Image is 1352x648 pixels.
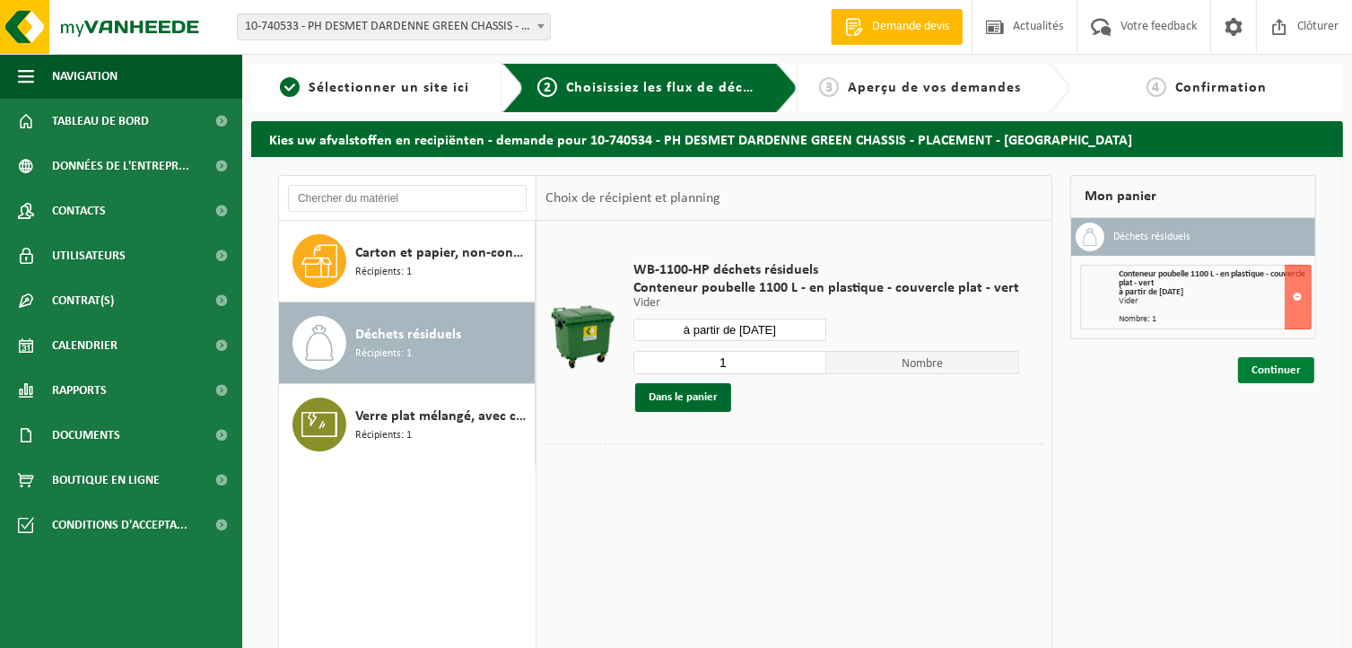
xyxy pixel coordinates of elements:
span: Calendrier [52,323,118,368]
p: Vider [633,297,1019,310]
span: Nombre [826,351,1019,374]
span: Carton et papier, non-conditionné (industriel) [355,242,530,264]
span: Boutique en ligne [52,458,160,503]
span: Choisissiez les flux de déchets et récipients [566,81,865,95]
span: 4 [1147,77,1166,97]
span: Verre plat mélangé, avec chassis [355,406,530,427]
span: Contacts [52,188,106,233]
button: Carton et papier, non-conditionné (industriel) Récipients: 1 [279,221,536,302]
span: 3 [819,77,839,97]
span: Déchets résiduels [355,324,461,346]
h2: Kies uw afvalstoffen en recipiënten - demande pour 10-740534 - PH DESMET DARDENNE GREEN CHASSIS -... [251,121,1343,156]
div: Vider [1119,297,1311,306]
span: Contrat(s) [52,278,114,323]
span: 10-740533 - PH DESMET DARDENNE GREEN CHASSIS - CHIMAY [238,14,550,39]
span: Confirmation [1175,81,1267,95]
span: 10-740533 - PH DESMET DARDENNE GREEN CHASSIS - CHIMAY [237,13,551,40]
div: Mon panier [1070,175,1316,218]
span: Données de l'entrepr... [52,144,189,188]
a: Demande devis [831,9,963,45]
span: Conteneur poubelle 1100 L - en plastique - couvercle plat - vert [633,279,1019,297]
input: Chercher du matériel [288,185,527,212]
strong: à partir de [DATE] [1119,287,1183,297]
button: Dans le panier [635,383,731,412]
span: Récipients: 1 [355,264,412,281]
span: Récipients: 1 [355,427,412,444]
span: Conteneur poubelle 1100 L - en plastique - couvercle plat - vert [1119,269,1305,288]
h3: Déchets résiduels [1113,223,1191,251]
button: Déchets résiduels Récipients: 1 [279,302,536,384]
div: Choix de récipient et planning [536,176,729,221]
span: Tableau de bord [52,99,149,144]
span: Navigation [52,54,118,99]
span: 1 [280,77,300,97]
span: Conditions d'accepta... [52,503,188,547]
span: Utilisateurs [52,233,126,278]
span: Aperçu de vos demandes [848,81,1021,95]
span: Demande devis [868,18,954,36]
div: Nombre: 1 [1119,315,1311,324]
input: Sélectionnez date [633,319,826,341]
a: Continuer [1238,357,1314,383]
a: 1Sélectionner un site ici [260,77,488,99]
span: Rapports [52,368,107,413]
span: Documents [52,413,120,458]
button: Verre plat mélangé, avec chassis Récipients: 1 [279,384,536,465]
span: WB-1100-HP déchets résiduels [633,261,1019,279]
span: 2 [537,77,557,97]
span: Récipients: 1 [355,346,412,363]
span: Sélectionner un site ici [309,81,469,95]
